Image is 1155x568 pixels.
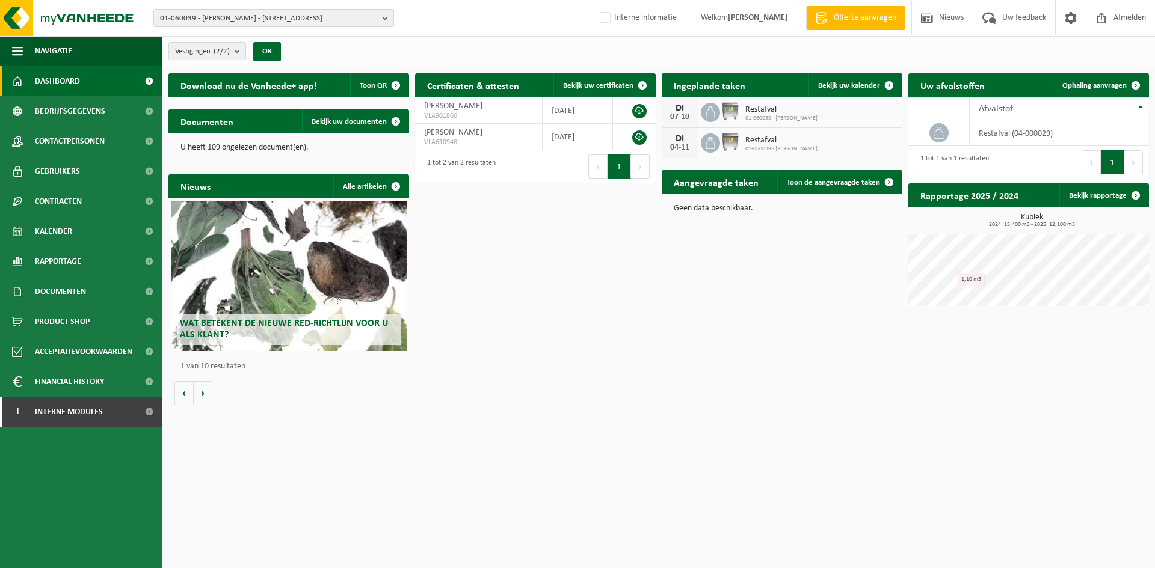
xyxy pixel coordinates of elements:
img: WB-1100-GAL-GY-02 [720,132,741,152]
h2: Ingeplande taken [662,73,757,97]
div: 07-10 [668,113,692,121]
button: Vorige [174,381,194,405]
button: Toon QR [350,73,408,97]
button: 1 [608,154,631,179]
h3: Kubiek [914,213,1149,228]
button: Previous [588,154,608,179]
button: Next [1124,150,1143,174]
span: Offerte aanvragen [831,12,899,24]
td: restafval (04-000029) [970,120,1149,146]
span: Ophaling aanvragen [1062,82,1127,90]
td: [DATE] [543,124,613,150]
a: Bekijk uw kalender [808,73,901,97]
a: Offerte aanvragen [806,6,905,30]
div: 1 tot 2 van 2 resultaten [421,153,496,180]
span: Restafval [745,105,818,115]
p: U heeft 109 ongelezen document(en). [180,144,397,152]
span: Dashboard [35,66,80,96]
span: Contracten [35,186,82,216]
strong: [PERSON_NAME] [728,13,788,22]
h2: Certificaten & attesten [415,73,531,97]
span: Navigatie [35,36,72,66]
count: (2/2) [214,47,230,55]
button: Vestigingen(2/2) [168,42,246,60]
span: Bedrijfsgegevens [35,96,105,126]
a: Bekijk uw certificaten [553,73,654,97]
td: [DATE] [543,97,613,124]
p: 1 van 10 resultaten [180,362,403,371]
span: Wat betekent de nieuwe RED-richtlijn voor u als klant? [180,319,388,340]
a: Bekijk uw documenten [302,109,408,133]
span: Acceptatievoorwaarden [35,337,132,367]
span: 01-060039 - [PERSON_NAME] [745,115,818,122]
span: Financial History [35,367,104,397]
span: [PERSON_NAME] [424,102,482,111]
div: 1 tot 1 van 1 resultaten [914,149,989,176]
h2: Aangevraagde taken [662,170,771,194]
h2: Nieuws [168,174,223,198]
span: Restafval [745,136,818,145]
a: Wat betekent de nieuwe RED-richtlijn voor u als klant? [171,201,407,351]
div: 04-11 [668,144,692,152]
h2: Rapportage 2025 / 2024 [908,183,1030,207]
span: 01-060039 - [PERSON_NAME] [745,145,818,153]
span: Vestigingen [175,43,230,61]
span: Kalender [35,216,72,246]
p: Geen data beschikbaar. [674,204,890,213]
button: Volgende [194,381,212,405]
button: 01-060039 - [PERSON_NAME] - [STREET_ADDRESS] [153,9,394,27]
span: 2024: 15,400 m3 - 2025: 12,100 m3 [914,222,1149,228]
span: I [12,397,23,427]
img: WB-1100-GAL-GY-02 [720,101,741,121]
span: 01-060039 - [PERSON_NAME] - [STREET_ADDRESS] [160,10,378,28]
span: Afvalstof [979,104,1013,114]
span: Contactpersonen [35,126,105,156]
button: OK [253,42,281,61]
button: Previous [1082,150,1101,174]
a: Alle artikelen [333,174,408,198]
a: Toon de aangevraagde taken [777,170,901,194]
div: DI [668,103,692,113]
span: Interne modules [35,397,103,427]
a: Bekijk rapportage [1059,183,1148,207]
span: Bekijk uw kalender [818,82,880,90]
span: Gebruikers [35,156,80,186]
span: VLA610948 [424,138,533,147]
span: VLA901866 [424,111,533,121]
span: Bekijk uw documenten [312,118,387,126]
span: [PERSON_NAME] [424,128,482,137]
div: 1,10 m3 [958,273,985,286]
span: Product Shop [35,307,90,337]
h2: Documenten [168,109,245,133]
div: DI [668,134,692,144]
button: Next [631,154,650,179]
h2: Download nu de Vanheede+ app! [168,73,329,97]
span: Rapportage [35,246,81,276]
span: Bekijk uw certificaten [563,82,633,90]
button: 1 [1101,150,1124,174]
span: Toon de aangevraagde taken [787,179,880,186]
a: Ophaling aanvragen [1053,73,1148,97]
span: Toon QR [360,82,387,90]
span: Documenten [35,276,86,307]
label: Interne informatie [597,9,677,27]
h2: Uw afvalstoffen [908,73,997,97]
